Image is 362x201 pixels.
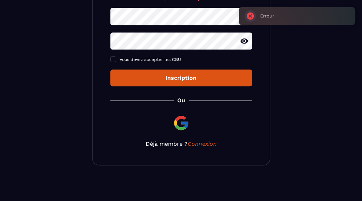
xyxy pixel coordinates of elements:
button: Inscription [110,69,252,86]
img: google [173,114,190,132]
p: Ou [177,97,185,104]
p: Déjà membre ? [110,140,252,147]
a: Connexion [188,140,217,147]
span: Vous devez accepter les CGU [120,57,181,62]
div: Inscription [116,74,246,81]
